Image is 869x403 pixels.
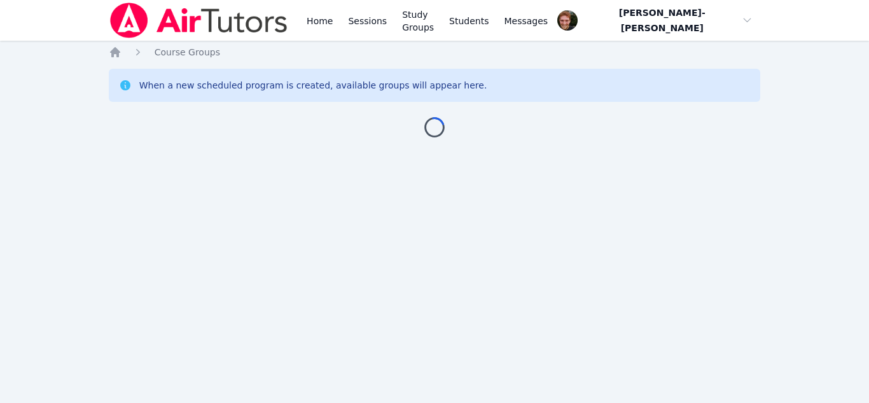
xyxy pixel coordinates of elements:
[109,46,761,59] nav: Breadcrumb
[155,47,220,57] span: Course Groups
[109,3,289,38] img: Air Tutors
[155,46,220,59] a: Course Groups
[504,15,548,27] span: Messages
[139,79,487,92] div: When a new scheduled program is created, available groups will appear here.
